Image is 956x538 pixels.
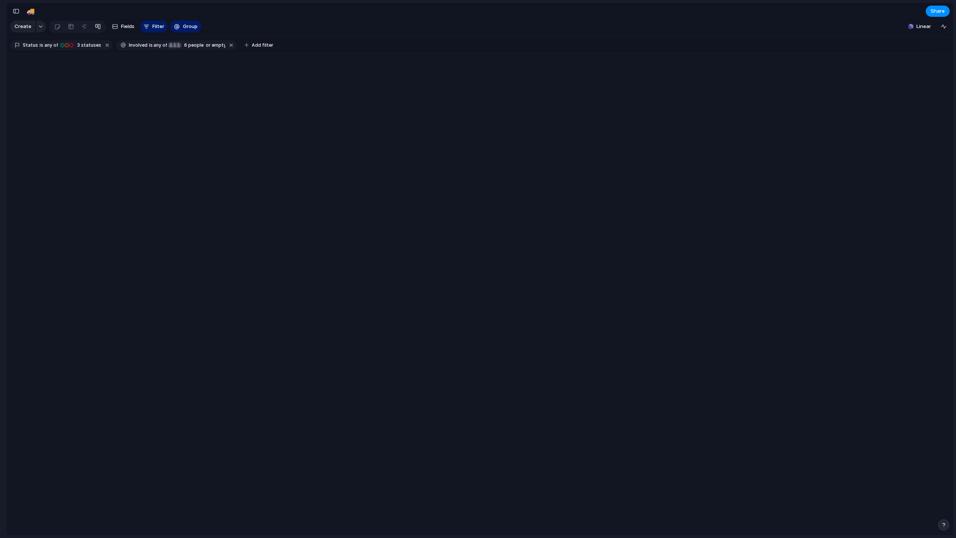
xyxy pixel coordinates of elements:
button: Filter [140,21,167,33]
span: 3 [75,42,81,48]
span: 6 [182,42,188,48]
button: Add filter [240,40,278,50]
button: Create [10,21,35,33]
span: or empty [205,42,225,49]
div: 🚚 [27,6,35,16]
span: Linear [916,23,931,30]
span: Add filter [252,42,273,49]
span: is [40,42,43,49]
button: Group [170,21,201,33]
button: 🚚 [25,5,37,17]
button: Linear [905,21,934,32]
button: isany of [38,41,59,49]
span: Status [23,42,38,49]
span: Involved [129,42,148,49]
span: people [182,42,204,49]
span: any of [43,42,58,49]
span: Group [183,23,198,30]
span: Share [931,7,945,15]
span: Fields [121,23,134,30]
span: Filter [152,23,164,30]
button: isany of [148,41,169,49]
span: is [149,42,153,49]
span: any of [153,42,167,49]
span: statuses [75,42,101,49]
span: Create [15,23,31,30]
button: Fields [109,21,137,33]
button: 3 statuses [59,41,103,49]
button: 6 peopleor empty [168,41,227,49]
button: Share [926,6,950,17]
